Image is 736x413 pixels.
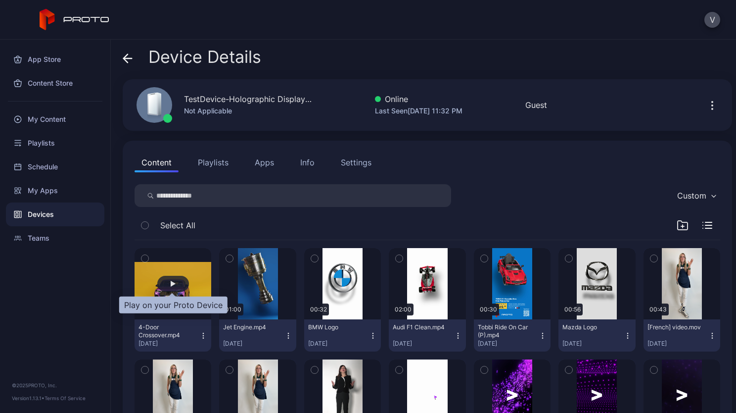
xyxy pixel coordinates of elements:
div: Custom [677,191,706,201]
button: Apps [248,153,281,172]
div: [DATE] [393,340,454,348]
div: [DATE] [138,340,199,348]
button: 4-Door Crossover.mp4[DATE] [135,319,211,352]
div: Tobbi Ride On Car (P).mp4 [478,323,532,339]
div: Not Applicable [184,105,313,117]
div: [DATE] [478,340,539,348]
div: [DATE] [308,340,369,348]
a: My Content [6,107,104,131]
div: Info [300,156,315,168]
button: [French] video.mov[DATE] [644,319,720,352]
button: Tobbi Ride On Car (P).mp4[DATE] [474,319,551,352]
button: V [704,12,720,28]
a: Devices [6,203,104,226]
a: Content Store [6,71,104,95]
div: TestDevice-Holographic Display-[GEOGRAPHIC_DATA]-500West-Showcase [184,93,313,105]
div: [French] video.mov [647,323,702,331]
div: Online [375,93,462,105]
button: Mazda Logo[DATE] [558,319,635,352]
div: [DATE] [562,340,623,348]
div: Play on your Proto Device [119,297,228,313]
div: [DATE] [223,340,284,348]
button: BMW Logo[DATE] [304,319,381,352]
button: Audi F1 Clean.mp4[DATE] [389,319,465,352]
div: © 2025 PROTO, Inc. [12,381,98,389]
a: My Apps [6,179,104,203]
div: BMW Logo [308,323,363,331]
button: Content [135,153,179,172]
span: Version 1.13.1 • [12,395,45,401]
div: Settings [341,156,371,168]
div: Guest [525,99,547,111]
a: Terms Of Service [45,395,86,401]
button: Playlists [191,153,235,172]
button: Custom [672,184,720,207]
div: Jet Engine.mp4 [223,323,277,331]
span: Select All [160,219,195,231]
div: [DATE] [647,340,708,348]
a: App Store [6,48,104,71]
div: Last Seen [DATE] 11:32 PM [375,105,462,117]
button: Info [293,153,322,172]
span: Device Details [148,48,261,66]
button: Settings [334,153,378,172]
div: Audi F1 Clean.mp4 [393,323,447,331]
div: Mazda Logo [562,323,617,331]
a: Teams [6,226,104,250]
div: 4-Door Crossover.mp4 [138,323,193,339]
button: Jet Engine.mp4[DATE] [219,319,296,352]
a: Playlists [6,131,104,155]
a: Schedule [6,155,104,179]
